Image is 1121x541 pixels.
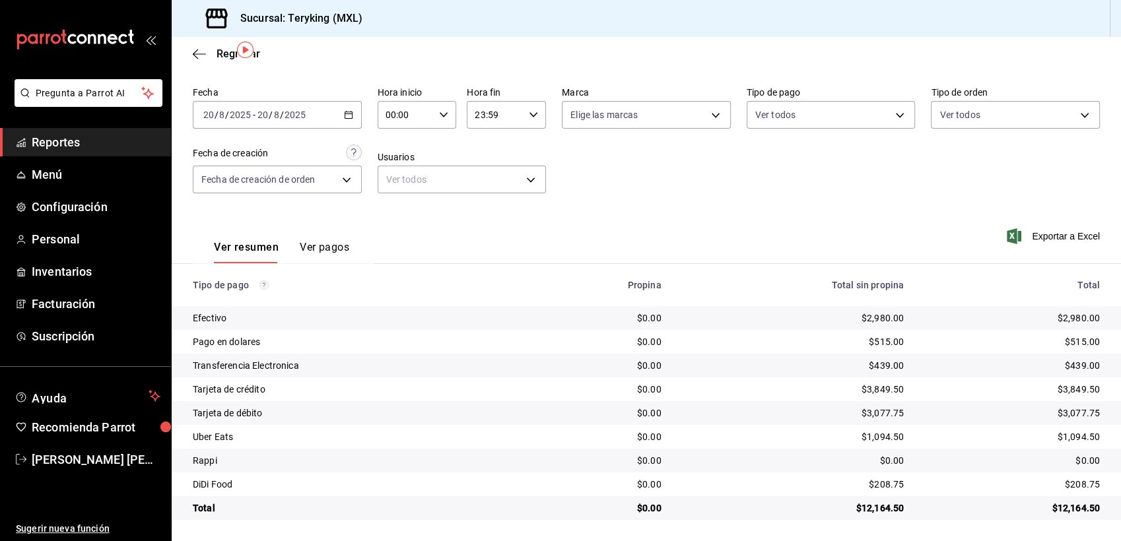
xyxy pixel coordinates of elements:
[683,454,904,467] div: $0.00
[32,327,160,345] span: Suscripción
[570,108,638,121] span: Elige las marcas
[540,335,662,348] div: $0.00
[193,383,519,396] div: Tarjeta de crédito
[540,311,662,325] div: $0.00
[230,11,362,26] h3: Sucursal: Teryking (MXL)
[683,280,904,290] div: Total sin propina
[229,110,252,120] input: ----
[193,406,519,420] div: Tarjeta de débito
[931,88,1100,97] label: Tipo de orden
[15,79,162,107] button: Pregunta a Parrot AI
[273,110,280,120] input: --
[193,280,519,290] div: Tipo de pago
[683,501,904,515] div: $12,164.50
[540,454,662,467] div: $0.00
[215,110,219,120] span: /
[925,430,1100,443] div: $1,094.50
[217,48,260,60] span: Regresar
[201,173,315,186] span: Fecha de creación de orden
[32,133,160,151] span: Reportes
[280,110,284,120] span: /
[284,110,306,120] input: ----
[925,359,1100,372] div: $439.00
[467,88,546,97] label: Hora fin
[193,430,519,443] div: Uber Eats
[925,311,1100,325] div: $2,980.00
[925,406,1100,420] div: $3,077.75
[214,241,279,263] button: Ver resumen
[193,478,519,491] div: DiDi Food
[540,478,662,491] div: $0.00
[300,241,349,263] button: Ver pagos
[683,335,904,348] div: $515.00
[32,230,160,248] span: Personal
[193,88,362,97] label: Fecha
[540,383,662,396] div: $0.00
[257,110,269,120] input: --
[540,280,662,290] div: Propina
[203,110,215,120] input: --
[925,383,1100,396] div: $3,849.50
[32,388,143,404] span: Ayuda
[219,110,225,120] input: --
[32,166,160,183] span: Menú
[562,88,731,97] label: Marca
[683,311,904,325] div: $2,980.00
[378,166,547,193] div: Ver todos
[683,406,904,420] div: $3,077.75
[193,359,519,372] div: Transferencia Electronica
[214,241,349,263] div: navigation tabs
[145,34,156,45] button: open_drawer_menu
[925,478,1100,491] div: $208.75
[32,263,160,280] span: Inventarios
[925,501,1100,515] div: $12,164.50
[32,295,160,313] span: Facturación
[193,146,268,160] div: Fecha de creación
[683,478,904,491] div: $208.75
[193,335,519,348] div: Pago en dolares
[193,454,519,467] div: Rappi
[193,48,260,60] button: Regresar
[540,359,662,372] div: $0.00
[540,406,662,420] div: $0.00
[253,110,255,120] span: -
[378,152,547,162] label: Usuarios
[259,280,269,290] svg: Los pagos realizados con Pay y otras terminales son montos brutos.
[925,454,1100,467] div: $0.00
[225,110,229,120] span: /
[683,430,904,443] div: $1,094.50
[540,501,662,515] div: $0.00
[32,418,160,436] span: Recomienda Parrot
[939,108,980,121] span: Ver todos
[32,451,160,468] span: [PERSON_NAME] [PERSON_NAME]
[747,88,916,97] label: Tipo de pago
[237,42,254,58] img: Tooltip marker
[193,311,519,325] div: Efectivo
[9,96,162,110] a: Pregunta a Parrot AI
[925,280,1100,290] div: Total
[755,108,796,121] span: Ver todos
[683,359,904,372] div: $439.00
[16,522,160,536] span: Sugerir nueva función
[269,110,273,120] span: /
[32,198,160,216] span: Configuración
[193,501,519,515] div: Total
[540,430,662,443] div: $0.00
[1009,228,1100,244] button: Exportar a Excel
[925,335,1100,348] div: $515.00
[378,88,457,97] label: Hora inicio
[36,86,142,100] span: Pregunta a Parrot AI
[683,383,904,396] div: $3,849.50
